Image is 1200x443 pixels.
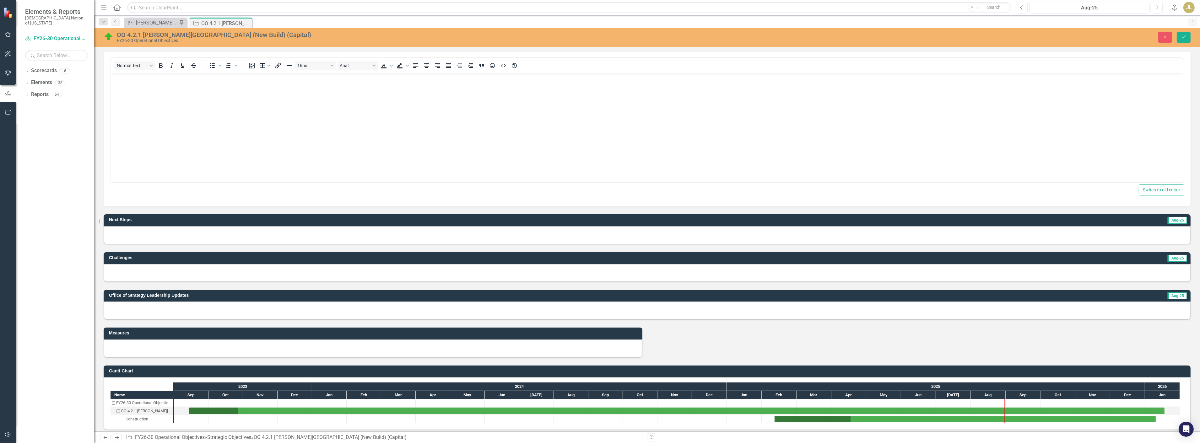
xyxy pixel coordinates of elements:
input: Search ClearPoint... [127,2,1011,13]
button: Underline [177,61,188,70]
div: Name [111,391,173,399]
h3: Challenges [109,255,694,260]
div: 2023 [174,382,312,391]
button: Align center [421,61,432,70]
div: Task: Start date: 2023-09-14 End date: 2026-01-18 [111,407,173,415]
div: [PERSON_NAME] SOs [136,19,177,27]
button: Horizontal line [284,61,295,70]
div: Mar [797,391,831,399]
div: Jun [901,391,936,399]
span: Arial [340,63,370,68]
button: Emojis [487,61,498,70]
div: Dec [278,391,312,399]
div: Task: Start date: 2023-09-14 End date: 2026-01-18 [189,408,1165,414]
div: Jan [727,391,762,399]
img: ClearPoint Strategy [3,7,14,18]
div: FY26-30 Operational Objectives [111,399,173,407]
button: HTML Editor [498,61,509,70]
img: On Target [104,32,114,42]
div: Task: FY26-30 Operational Objectives Start date: 2023-09-14 End date: 2023-09-15 [111,399,173,407]
div: Open Intercom Messenger [1179,422,1194,437]
div: Numbered list [223,61,239,70]
div: Dec [692,391,727,399]
div: Jun [485,391,519,399]
input: Search Below... [25,50,88,61]
div: OO 4.2.1 [PERSON_NAME][GEOGRAPHIC_DATA] (New Build) (Capital) [254,434,407,440]
div: 54 [52,92,62,97]
div: Dec [1110,391,1145,399]
div: Sep [588,391,623,399]
a: FY26-30 Operational Objectives [25,35,88,42]
h3: Measures [109,331,639,335]
iframe: Rich Text Area [111,73,1184,182]
div: Jul [936,391,971,399]
span: Search [987,5,1001,10]
span: Normal Text [117,63,148,68]
span: Elements & Reports [25,8,88,15]
div: Construction [126,415,148,423]
a: [PERSON_NAME] SOs [126,19,177,27]
button: Blockquote [476,61,487,70]
button: Font size 16px [295,61,336,70]
div: Sep [174,391,208,399]
button: Bold [155,61,166,70]
div: Task: Start date: 2025-02-11 End date: 2026-01-10 [775,416,1156,422]
div: Aug-25 [1032,4,1147,12]
button: Font Arial [337,61,378,70]
div: 2024 [312,382,727,391]
h3: Next Steps [109,217,685,222]
div: Nov [657,391,692,399]
div: Aug [554,391,588,399]
div: Sep [1006,391,1041,399]
a: Scorecards [31,67,57,74]
button: Switch to old editor [1139,184,1184,195]
a: Reports [31,91,49,98]
span: 16px [297,63,328,68]
h3: Office of Strategy Leadership Updates [109,293,973,298]
div: Jul [519,391,554,399]
span: Aug-25 [1168,255,1187,262]
div: 38 [55,80,65,85]
div: 2025 [727,382,1145,391]
a: Strategic Objectives [207,434,251,440]
button: Justify [443,61,454,70]
button: Align right [432,61,443,70]
div: May [866,391,901,399]
button: Strikethrough [188,61,199,70]
button: Help [509,61,520,70]
div: May [450,391,485,399]
div: Background color Black [394,61,410,70]
div: OO 4.2.1 Durant Community Center (New Build) (Capital) [111,407,173,415]
div: OO 4.2.1 [PERSON_NAME][GEOGRAPHIC_DATA] (New Build) (Capital) [117,31,727,38]
div: Jan [312,391,347,399]
span: Aug-25 [1168,292,1187,299]
small: [DEMOGRAPHIC_DATA] Nation of [US_STATE] [25,15,88,26]
button: Block Normal Text [114,61,155,70]
div: 2026 [1145,382,1180,391]
div: » » [126,434,642,441]
div: Apr [831,391,866,399]
button: Search [978,3,1010,12]
div: 6 [60,68,70,73]
button: Insert/edit link [273,61,284,70]
div: Bullet list [207,61,223,70]
div: Nov [1075,391,1110,399]
h3: Gantt Chart [109,369,1187,373]
div: FY26-30 Operational Objectives [117,38,727,43]
div: Feb [762,391,797,399]
div: Jan [1145,391,1180,399]
button: Italic [166,61,177,70]
button: Decrease indent [454,61,465,70]
div: Aug [971,391,1006,399]
button: Increase indent [465,61,476,70]
button: Insert image [246,61,257,70]
div: Nov [243,391,278,399]
button: Aug-25 [1030,2,1149,13]
div: FY26-30 Operational Objectives [116,399,171,407]
div: Mar [381,391,416,399]
div: Task: Start date: 2025-02-11 End date: 2026-01-10 [111,415,173,423]
div: OO 4.2.1 [PERSON_NAME][GEOGRAPHIC_DATA] (New Build) (Capital) [201,19,251,27]
div: JL [1183,2,1195,13]
div: Construction [111,415,173,423]
div: Apr [416,391,450,399]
